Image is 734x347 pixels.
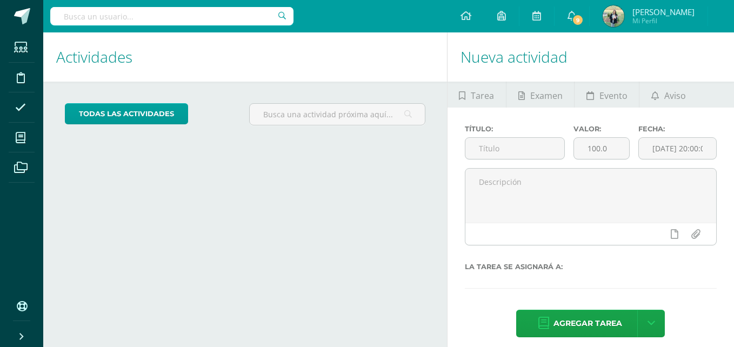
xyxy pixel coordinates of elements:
[448,82,506,108] a: Tarea
[632,6,695,17] span: [PERSON_NAME]
[603,5,624,27] img: 8cc08a1ddbd8fc3ff39d803d9af12710.png
[465,138,564,159] input: Título
[465,263,717,271] label: La tarea se asignará a:
[664,83,686,109] span: Aviso
[465,125,565,133] label: Título:
[573,125,630,133] label: Valor:
[50,7,293,25] input: Busca un usuario...
[599,83,628,109] span: Evento
[65,103,188,124] a: todas las Actividades
[638,125,717,133] label: Fecha:
[639,138,716,159] input: Fecha de entrega
[639,82,697,108] a: Aviso
[530,83,563,109] span: Examen
[471,83,494,109] span: Tarea
[461,32,721,82] h1: Nueva actividad
[506,82,574,108] a: Examen
[632,16,695,25] span: Mi Perfil
[56,32,434,82] h1: Actividades
[572,14,584,26] span: 9
[250,104,424,125] input: Busca una actividad próxima aquí...
[553,310,622,337] span: Agregar tarea
[575,82,639,108] a: Evento
[574,138,630,159] input: Puntos máximos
